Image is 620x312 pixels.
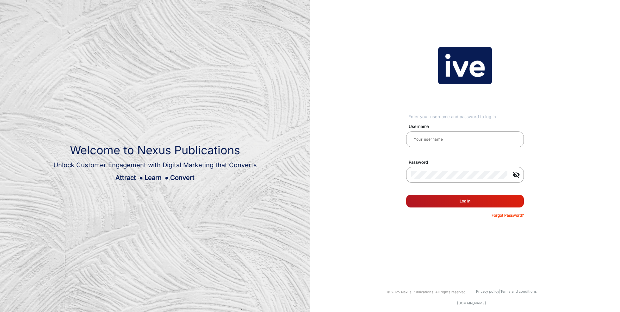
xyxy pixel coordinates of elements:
[476,289,499,294] a: Privacy policy
[53,173,257,182] div: Attract Learn Convert
[438,47,492,84] img: vmg-logo
[492,213,524,218] p: Forgot Password?
[387,290,467,294] small: © 2025 Nexus Publications. All rights reserved.
[53,143,257,157] h1: Welcome to Nexus Publications
[53,160,257,170] div: Unlock Customer Engagement with Digital Marketing that Converts
[411,136,519,143] input: Your username
[139,174,143,181] span: ●
[500,289,537,294] a: Terms and conditions
[499,289,500,294] a: |
[406,195,524,207] button: Log In
[404,159,531,166] mat-label: Password
[165,174,169,181] span: ●
[509,171,524,179] mat-icon: visibility_off
[404,124,531,130] mat-label: Username
[408,114,524,120] div: Enter your username and password to log in
[457,301,486,305] a: [DOMAIN_NAME]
